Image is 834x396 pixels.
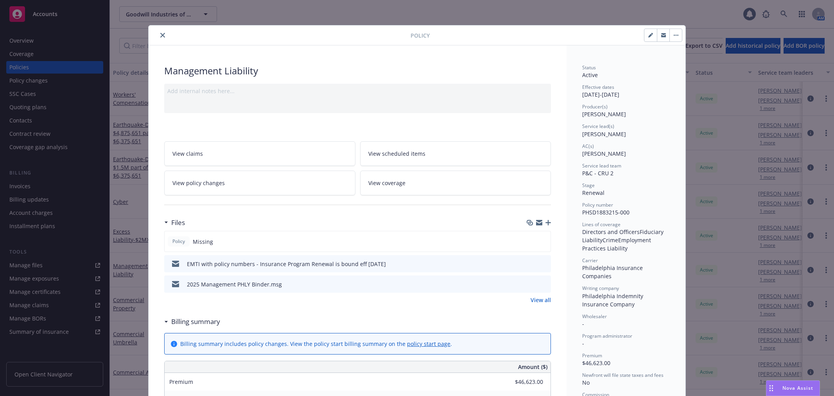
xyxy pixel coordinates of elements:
[582,189,604,196] span: Renewal
[193,238,213,246] span: Missing
[766,381,776,396] div: Drag to move
[582,372,664,378] span: Newfront will file state taxes and fees
[582,340,584,347] span: -
[582,257,598,264] span: Carrier
[582,228,640,236] span: Directors and Officers
[518,363,547,371] span: Amount ($)
[582,202,613,208] span: Policy number
[187,280,282,288] div: 2025 Management PHLY Binder.msg
[360,141,551,166] a: View scheduled items
[360,171,551,195] a: View coverage
[582,333,632,339] span: Program administrator
[582,84,614,90] span: Effective dates
[164,218,185,228] div: Files
[164,317,220,327] div: Billing summary
[582,221,621,228] span: Lines of coverage
[582,110,626,118] span: [PERSON_NAME]
[541,260,548,268] button: preview file
[180,340,452,348] div: Billing summary includes policy changes. View the policy start billing summary on the .
[158,31,167,40] button: close
[169,378,193,385] span: Premium
[582,292,645,308] span: Philadelphia Indemnity Insurance Company
[497,376,548,388] input: 0.00
[582,162,621,169] span: Service lead team
[164,171,355,195] a: View policy changes
[407,340,450,347] a: policy start page
[582,320,584,328] span: -
[531,296,551,304] a: View all
[582,228,665,244] span: Fiduciary Liability
[582,379,590,386] span: No
[582,169,613,177] span: P&C - CRU 2
[172,179,225,187] span: View policy changes
[582,130,626,138] span: [PERSON_NAME]
[582,264,644,280] span: Philadelphia Insurance Companies
[603,236,618,244] span: Crime
[582,285,619,292] span: Writing company
[541,280,548,288] button: preview file
[164,64,551,77] div: Management Liability
[528,280,534,288] button: download file
[582,71,598,79] span: Active
[172,149,203,158] span: View claims
[187,260,386,268] div: EMTI with policy numbers - Insurance Program Renewal is bound eff [DATE]
[171,218,185,228] h3: Files
[582,313,607,320] span: Wholesaler
[582,123,614,130] span: Service lead(s)
[582,359,610,367] span: $46,623.00
[582,84,670,99] div: [DATE] - [DATE]
[582,143,594,149] span: AC(s)
[582,150,626,157] span: [PERSON_NAME]
[171,317,220,327] h3: Billing summary
[368,149,425,158] span: View scheduled items
[411,31,430,40] span: Policy
[368,179,405,187] span: View coverage
[582,236,653,252] span: Employment Practices Liability
[582,64,596,71] span: Status
[528,260,534,268] button: download file
[171,238,187,245] span: Policy
[582,182,595,189] span: Stage
[582,209,630,216] span: PHSD1883215-000
[582,103,608,110] span: Producer(s)
[167,87,548,95] div: Add internal notes here...
[164,141,355,166] a: View claims
[582,352,602,359] span: Premium
[782,385,813,391] span: Nova Assist
[766,380,820,396] button: Nova Assist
